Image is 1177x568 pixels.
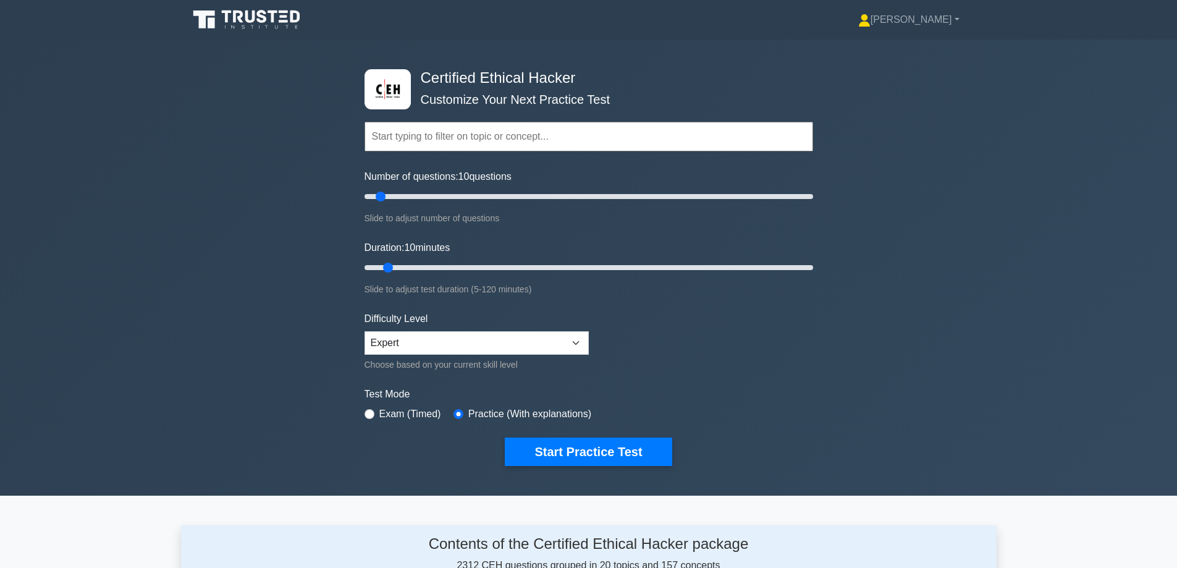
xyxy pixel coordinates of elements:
[829,7,989,32] a: [PERSON_NAME]
[468,407,591,422] label: Practice (With explanations)
[365,169,512,184] label: Number of questions: questions
[365,240,450,255] label: Duration: minutes
[379,407,441,422] label: Exam (Timed)
[365,282,813,297] div: Slide to adjust test duration (5-120 minutes)
[298,535,880,553] h4: Contents of the Certified Ethical Hacker package
[505,438,672,466] button: Start Practice Test
[365,357,589,372] div: Choose based on your current skill level
[404,242,415,253] span: 10
[365,387,813,402] label: Test Mode
[416,69,753,87] h4: Certified Ethical Hacker
[365,312,428,326] label: Difficulty Level
[458,171,470,182] span: 10
[365,122,813,151] input: Start typing to filter on topic or concept...
[365,211,813,226] div: Slide to adjust number of questions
